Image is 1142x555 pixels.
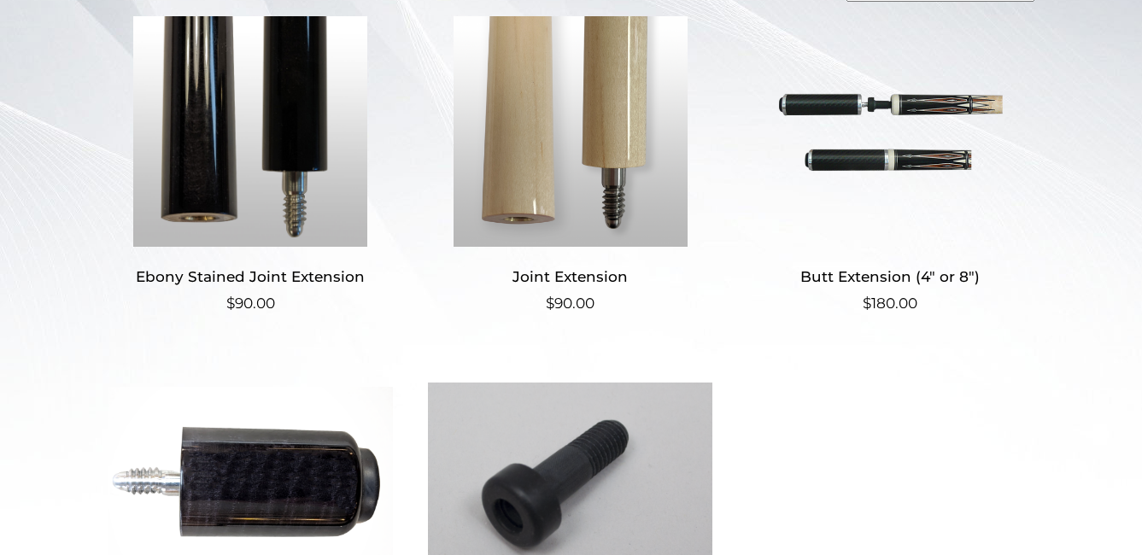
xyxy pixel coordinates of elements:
[108,16,393,314] a: Ebony Stained Joint Extension $90.00
[546,295,594,312] bdi: 90.00
[428,16,712,314] a: Joint Extension $90.00
[748,260,1033,292] h2: Butt Extension (4″ or 8″)
[108,260,393,292] h2: Ebony Stained Joint Extension
[546,295,554,312] span: $
[748,16,1033,247] img: Butt Extension (4" or 8")
[226,295,275,312] bdi: 90.00
[863,295,871,312] span: $
[108,16,393,247] img: Ebony Stained Joint Extension
[428,260,712,292] h2: Joint Extension
[226,295,235,312] span: $
[863,295,917,312] bdi: 180.00
[428,16,712,247] img: Joint Extension
[748,16,1033,314] a: Butt Extension (4″ or 8″) $180.00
